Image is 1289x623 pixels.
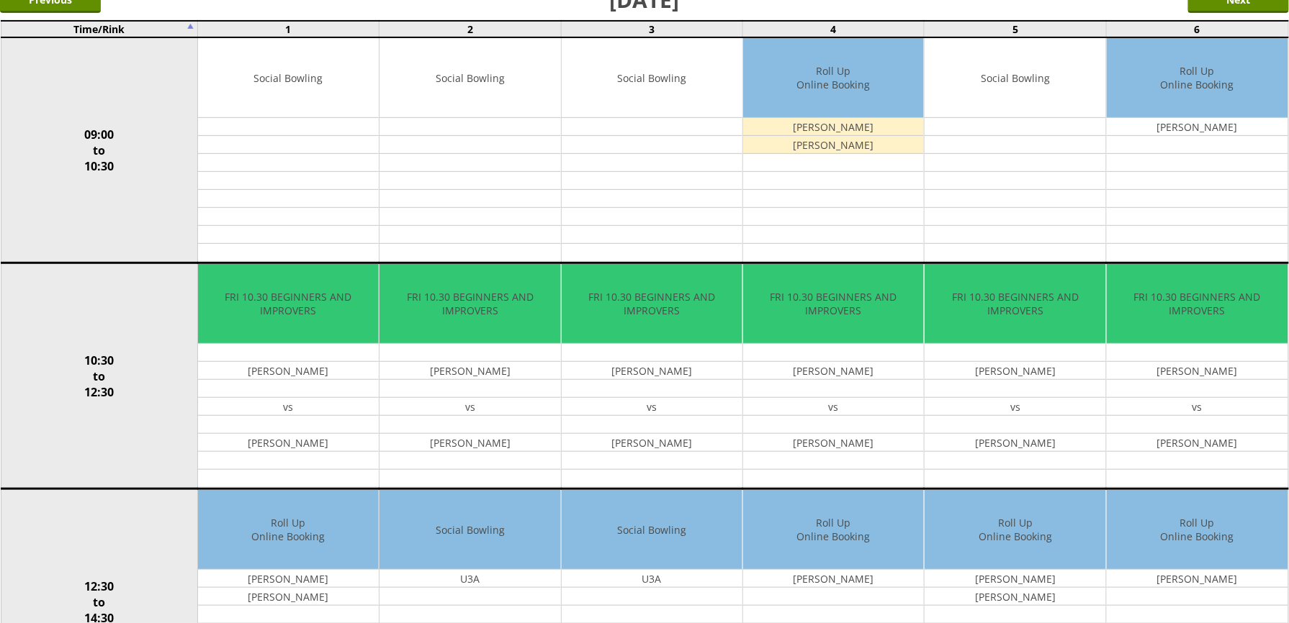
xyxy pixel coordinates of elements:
td: [PERSON_NAME] [743,570,924,588]
td: 1 [197,21,379,37]
td: vs [198,398,379,416]
td: U3A [379,570,560,588]
td: FRI 10.30 BEGINNERS AND IMPROVERS [743,264,924,344]
td: vs [743,398,924,416]
td: 2 [379,21,561,37]
td: [PERSON_NAME] [925,362,1105,380]
td: [PERSON_NAME] [562,434,742,452]
td: [PERSON_NAME] [1107,570,1288,588]
td: [PERSON_NAME] [925,434,1105,452]
td: Roll Up Online Booking [925,490,1105,570]
td: 09:00 to 10:30 [1,37,197,263]
td: [PERSON_NAME] [743,362,924,380]
td: 6 [1106,21,1288,37]
td: Social Bowling [379,490,560,570]
td: [PERSON_NAME] [925,570,1105,588]
td: [PERSON_NAME] [1107,118,1288,136]
td: Social Bowling [562,38,742,118]
td: [PERSON_NAME] [925,588,1105,606]
td: FRI 10.30 BEGINNERS AND IMPROVERS [198,264,379,344]
td: vs [925,398,1105,416]
td: [PERSON_NAME] [198,362,379,380]
td: 5 [925,21,1106,37]
td: Social Bowling [562,490,742,570]
td: Roll Up Online Booking [1107,490,1288,570]
td: [PERSON_NAME] [379,362,560,380]
td: 4 [743,21,925,37]
td: Social Bowling [198,38,379,118]
td: 3 [561,21,742,37]
td: [PERSON_NAME] [1107,362,1288,380]
td: Roll Up Online Booking [743,490,924,570]
td: vs [562,398,742,416]
td: Roll Up Online Booking [198,490,379,570]
td: vs [1107,398,1288,416]
td: U3A [562,570,742,588]
td: [PERSON_NAME] [198,434,379,452]
td: [PERSON_NAME] [743,136,924,154]
td: FRI 10.30 BEGINNERS AND IMPROVERS [1107,264,1288,344]
td: Roll Up Online Booking [743,38,924,118]
td: Time/Rink [1,21,197,37]
td: Social Bowling [925,38,1105,118]
td: FRI 10.30 BEGINNERS AND IMPROVERS [379,264,560,344]
td: [PERSON_NAME] [198,588,379,606]
td: [PERSON_NAME] [562,362,742,380]
td: [PERSON_NAME] [743,434,924,452]
td: [PERSON_NAME] [743,118,924,136]
td: Roll Up Online Booking [1107,38,1288,118]
td: [PERSON_NAME] [379,434,560,452]
td: FRI 10.30 BEGINNERS AND IMPROVERS [562,264,742,344]
td: vs [379,398,560,416]
td: Social Bowling [379,38,560,118]
td: [PERSON_NAME] [1107,434,1288,452]
td: 10:30 to 12:30 [1,263,197,489]
td: FRI 10.30 BEGINNERS AND IMPROVERS [925,264,1105,344]
td: [PERSON_NAME] [198,570,379,588]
